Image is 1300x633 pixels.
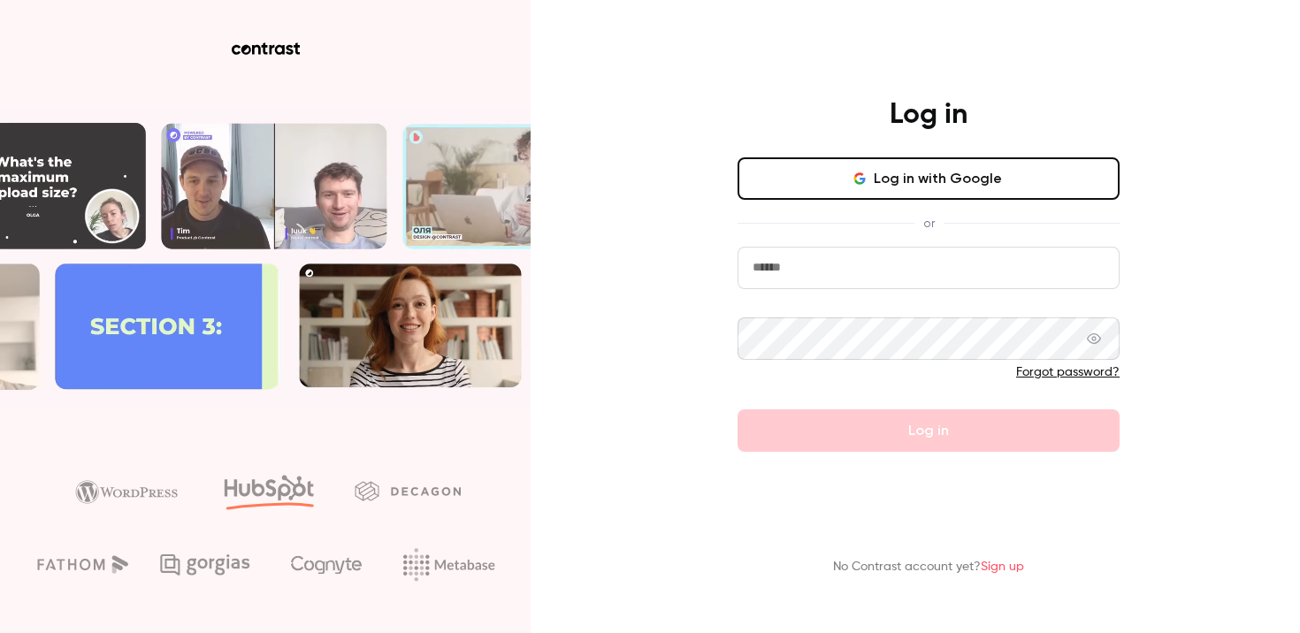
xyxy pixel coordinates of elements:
[914,214,944,233] span: or
[833,558,1024,576] p: No Contrast account yet?
[890,97,967,133] h4: Log in
[981,561,1024,573] a: Sign up
[1016,366,1120,378] a: Forgot password?
[355,481,461,500] img: decagon
[738,157,1120,200] button: Log in with Google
